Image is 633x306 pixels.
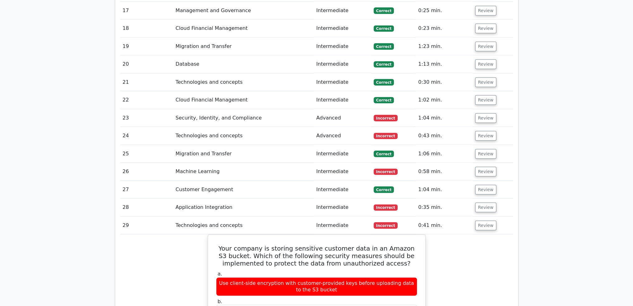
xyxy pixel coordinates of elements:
[475,78,496,87] button: Review
[416,217,473,234] td: 0:41 min.
[314,163,371,181] td: Intermediate
[314,2,371,20] td: Intermediate
[173,181,314,199] td: Customer Engagement
[374,79,394,85] span: Correct
[374,169,398,175] span: Incorrect
[173,217,314,234] td: Technologies and concepts
[120,217,173,234] td: 29
[416,2,473,20] td: 0:25 min.
[374,151,394,157] span: Correct
[218,271,222,277] span: a.
[416,91,473,109] td: 1:02 min.
[416,163,473,181] td: 0:58 min.
[173,91,314,109] td: Cloud Financial Management
[120,163,173,181] td: 26
[120,127,173,145] td: 24
[475,113,496,123] button: Review
[120,20,173,37] td: 18
[416,109,473,127] td: 1:04 min.
[120,38,173,55] td: 19
[173,127,314,145] td: Technologies and concepts
[120,199,173,216] td: 28
[475,185,496,195] button: Review
[173,20,314,37] td: Cloud Financial Management
[314,145,371,163] td: Intermediate
[314,217,371,234] td: Intermediate
[173,2,314,20] td: Management and Governance
[416,38,473,55] td: 1:23 min.
[416,127,473,145] td: 0:43 min.
[173,109,314,127] td: Security, Identity, and Compliance
[416,181,473,199] td: 1:04 min.
[218,299,222,304] span: b.
[120,109,173,127] td: 23
[120,2,173,20] td: 17
[475,95,496,105] button: Review
[374,43,394,49] span: Correct
[475,42,496,51] button: Review
[120,55,173,73] td: 20
[216,277,417,296] div: Use client-side encryption with customer-provided keys before uploading data to the S3 bucket
[475,221,496,230] button: Review
[374,186,394,193] span: Correct
[374,205,398,211] span: Incorrect
[120,91,173,109] td: 22
[215,245,418,267] h5: Your company is storing sensitive customer data in an Amazon S3 bucket. Which of the following se...
[374,222,398,228] span: Incorrect
[314,20,371,37] td: Intermediate
[173,163,314,181] td: Machine Learning
[314,91,371,109] td: Intermediate
[416,199,473,216] td: 0:35 min.
[173,38,314,55] td: Migration and Transfer
[374,97,394,103] span: Correct
[120,145,173,163] td: 25
[173,55,314,73] td: Database
[475,149,496,159] button: Review
[314,109,371,127] td: Advanced
[314,181,371,199] td: Intermediate
[475,59,496,69] button: Review
[374,133,398,139] span: Incorrect
[314,55,371,73] td: Intermediate
[314,199,371,216] td: Intermediate
[475,131,496,141] button: Review
[416,145,473,163] td: 1:06 min.
[374,61,394,68] span: Correct
[374,7,394,14] span: Correct
[475,24,496,33] button: Review
[173,145,314,163] td: Migration and Transfer
[475,167,496,177] button: Review
[416,55,473,73] td: 1:13 min.
[475,203,496,212] button: Review
[173,73,314,91] td: Technologies and concepts
[374,115,398,121] span: Incorrect
[120,73,173,91] td: 21
[314,38,371,55] td: Intermediate
[475,6,496,16] button: Review
[173,199,314,216] td: Application Integration
[416,73,473,91] td: 0:30 min.
[416,20,473,37] td: 0:23 min.
[120,181,173,199] td: 27
[314,127,371,145] td: Advanced
[374,26,394,32] span: Correct
[314,73,371,91] td: Intermediate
